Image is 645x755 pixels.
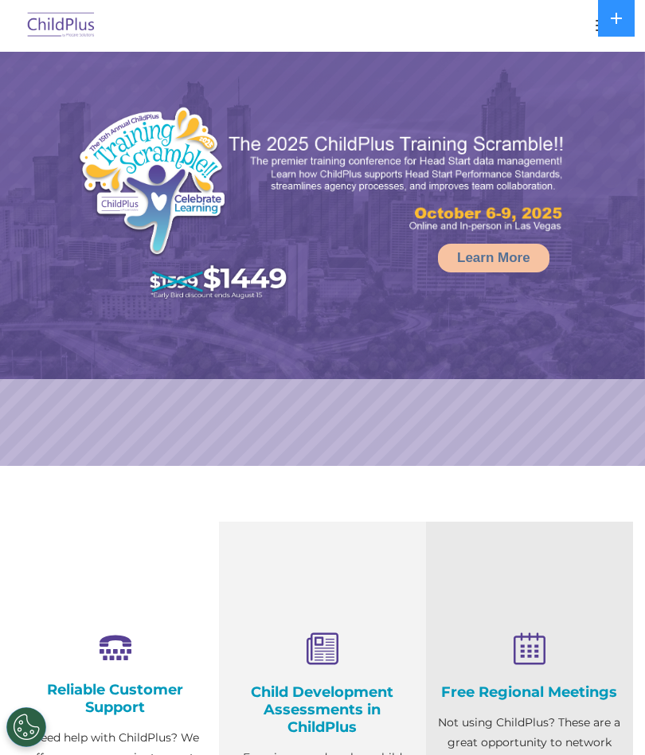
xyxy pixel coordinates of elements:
img: ChildPlus by Procare Solutions [24,7,99,45]
button: Cookies Settings [6,707,46,747]
h4: Reliable Customer Support [24,681,207,716]
h4: Child Development Assessments in ChildPlus [231,683,414,736]
h4: Free Regional Meetings [438,683,621,701]
iframe: Chat Widget [565,679,645,755]
a: Learn More [438,244,549,272]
